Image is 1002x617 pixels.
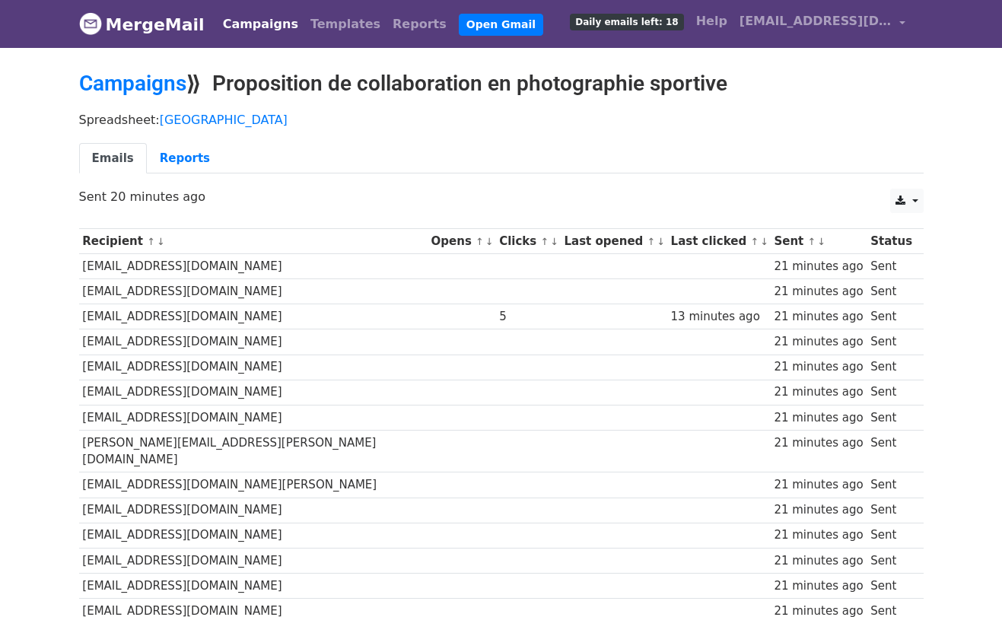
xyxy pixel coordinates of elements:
[760,236,768,247] a: ↓
[867,279,915,304] td: Sent
[304,9,386,40] a: Templates
[867,229,915,254] th: Status
[485,236,494,247] a: ↓
[79,472,428,498] td: [EMAIL_ADDRESS][DOMAIN_NAME][PERSON_NAME]
[867,573,915,598] td: Sent
[771,229,867,254] th: Sent
[157,236,165,247] a: ↓
[570,14,683,30] span: Daily emails left: 18
[79,71,186,96] a: Campaigns
[147,236,155,247] a: ↑
[867,430,915,472] td: Sent
[79,279,428,304] td: [EMAIL_ADDRESS][DOMAIN_NAME]
[867,329,915,355] td: Sent
[774,283,863,301] div: 21 minutes ago
[79,405,428,430] td: [EMAIL_ADDRESS][DOMAIN_NAME]
[217,9,304,40] a: Campaigns
[867,304,915,329] td: Sent
[774,383,863,401] div: 21 minutes ago
[79,8,205,40] a: MergeMail
[79,12,102,35] img: MergeMail logo
[867,498,915,523] td: Sent
[774,577,863,595] div: 21 minutes ago
[476,236,484,247] a: ↑
[671,308,767,326] div: 13 minutes ago
[79,329,428,355] td: [EMAIL_ADDRESS][DOMAIN_NAME]
[774,333,863,351] div: 21 minutes ago
[817,236,825,247] a: ↓
[774,409,863,427] div: 21 minutes ago
[564,6,689,37] a: Daily emails left: 18
[79,548,428,573] td: [EMAIL_ADDRESS][DOMAIN_NAME]
[79,143,147,174] a: Emails
[428,229,496,254] th: Opens
[774,501,863,519] div: 21 minutes ago
[807,236,816,247] a: ↑
[79,304,428,329] td: [EMAIL_ADDRESS][DOMAIN_NAME]
[79,189,924,205] p: Sent 20 minutes ago
[867,405,915,430] td: Sent
[750,236,759,247] a: ↑
[774,258,863,275] div: 21 minutes ago
[79,523,428,548] td: [EMAIL_ADDRESS][DOMAIN_NAME]
[867,380,915,405] td: Sent
[774,308,863,326] div: 21 minutes ago
[774,476,863,494] div: 21 minutes ago
[774,358,863,376] div: 21 minutes ago
[690,6,733,37] a: Help
[79,71,924,97] h2: ⟫ Proposition de collaboration en photographie sportive
[774,434,863,452] div: 21 minutes ago
[459,14,543,36] a: Open Gmail
[79,254,428,279] td: [EMAIL_ADDRESS][DOMAIN_NAME]
[867,548,915,573] td: Sent
[79,498,428,523] td: [EMAIL_ADDRESS][DOMAIN_NAME]
[867,355,915,380] td: Sent
[867,254,915,279] td: Sent
[160,113,288,127] a: [GEOGRAPHIC_DATA]
[867,523,915,548] td: Sent
[561,229,667,254] th: Last opened
[540,236,549,247] a: ↑
[926,544,1002,617] iframe: Chat Widget
[499,308,557,326] div: 5
[79,112,924,128] p: Spreadsheet:
[740,12,892,30] span: [EMAIL_ADDRESS][DOMAIN_NAME]
[657,236,665,247] a: ↓
[647,236,656,247] a: ↑
[667,229,771,254] th: Last clicked
[386,9,453,40] a: Reports
[550,236,558,247] a: ↓
[79,355,428,380] td: [EMAIL_ADDRESS][DOMAIN_NAME]
[774,552,863,570] div: 21 minutes ago
[733,6,911,42] a: [EMAIL_ADDRESS][DOMAIN_NAME]
[774,526,863,544] div: 21 minutes ago
[495,229,560,254] th: Clicks
[147,143,223,174] a: Reports
[79,380,428,405] td: [EMAIL_ADDRESS][DOMAIN_NAME]
[79,573,428,598] td: [EMAIL_ADDRESS][DOMAIN_NAME]
[79,229,428,254] th: Recipient
[867,472,915,498] td: Sent
[79,430,428,472] td: [PERSON_NAME][EMAIL_ADDRESS][PERSON_NAME][DOMAIN_NAME]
